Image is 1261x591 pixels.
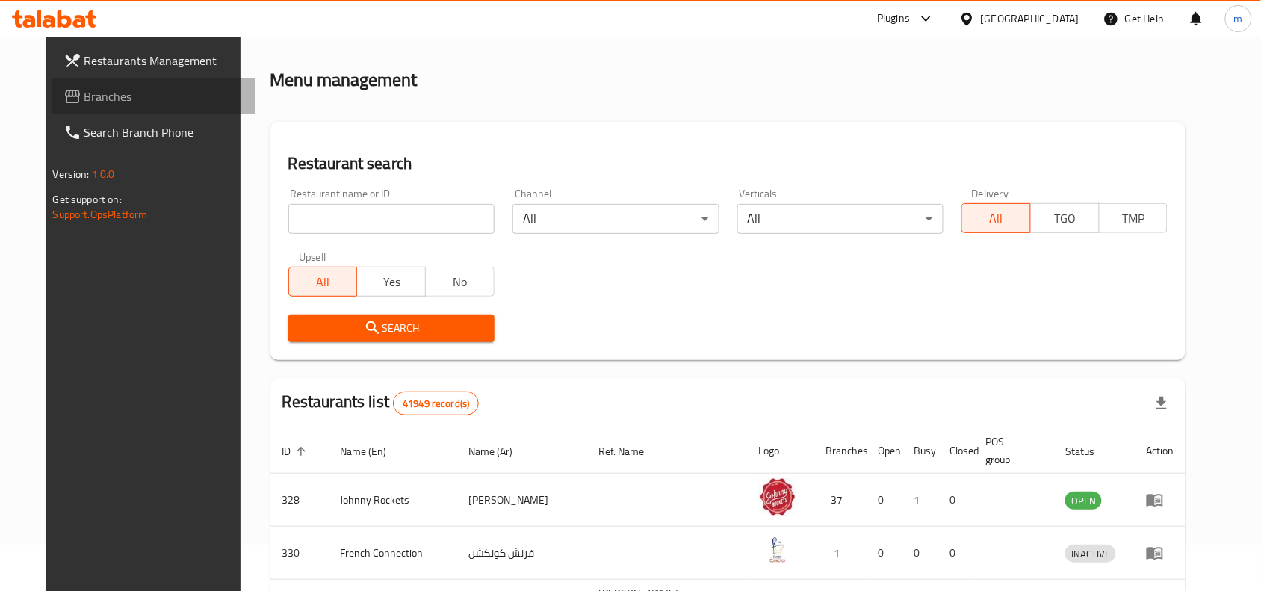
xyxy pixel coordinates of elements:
[1146,491,1174,509] div: Menu
[356,267,426,297] button: Yes
[329,527,457,580] td: French Connection
[986,433,1036,468] span: POS group
[1144,386,1180,421] div: Export file
[288,204,495,234] input: Search for restaurant name or ID..
[270,20,318,38] a: Home
[1030,203,1100,233] button: TGO
[1234,10,1243,27] span: m
[1099,203,1168,233] button: TMP
[737,204,944,234] div: All
[468,442,532,460] span: Name (Ar)
[288,267,358,297] button: All
[84,123,244,141] span: Search Branch Phone
[52,43,256,78] a: Restaurants Management
[84,87,244,105] span: Branches
[968,208,1025,229] span: All
[598,442,663,460] span: Ref. Name
[324,20,329,38] li: /
[814,527,867,580] td: 1
[282,442,311,460] span: ID
[456,527,586,580] td: فرنش كونكشن
[938,527,974,580] td: 0
[341,442,406,460] span: Name (En)
[512,204,719,234] div: All
[270,474,329,527] td: 328
[902,428,938,474] th: Busy
[1146,544,1174,562] div: Menu
[814,474,867,527] td: 37
[282,391,480,415] h2: Restaurants list
[288,152,1168,175] h2: Restaurant search
[902,474,938,527] td: 1
[938,428,974,474] th: Closed
[363,271,420,293] span: Yes
[295,271,352,293] span: All
[53,205,148,224] a: Support.OpsPlatform
[747,428,814,474] th: Logo
[759,531,796,569] img: French Connection
[1106,208,1162,229] span: TMP
[425,267,495,297] button: No
[270,68,418,92] h2: Menu management
[52,114,256,150] a: Search Branch Phone
[867,474,902,527] td: 0
[456,474,586,527] td: [PERSON_NAME]
[1134,428,1186,474] th: Action
[1065,442,1114,460] span: Status
[53,164,90,184] span: Version:
[1037,208,1094,229] span: TGO
[867,428,902,474] th: Open
[335,20,435,38] span: Menu management
[300,319,483,338] span: Search
[288,315,495,342] button: Search
[270,527,329,580] td: 330
[902,527,938,580] td: 0
[329,474,457,527] td: Johnny Rockets
[938,474,974,527] td: 0
[299,252,326,262] label: Upsell
[1065,492,1102,510] span: OPEN
[867,527,902,580] td: 0
[981,10,1079,27] div: [GEOGRAPHIC_DATA]
[92,164,115,184] span: 1.0.0
[393,392,479,415] div: Total records count
[877,10,910,28] div: Plugins
[972,188,1009,199] label: Delivery
[961,203,1031,233] button: All
[84,52,244,69] span: Restaurants Management
[394,397,478,411] span: 41949 record(s)
[52,78,256,114] a: Branches
[53,190,122,209] span: Get support on:
[814,428,867,474] th: Branches
[432,271,489,293] span: No
[1065,545,1116,563] span: INACTIVE
[759,478,796,516] img: Johnny Rockets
